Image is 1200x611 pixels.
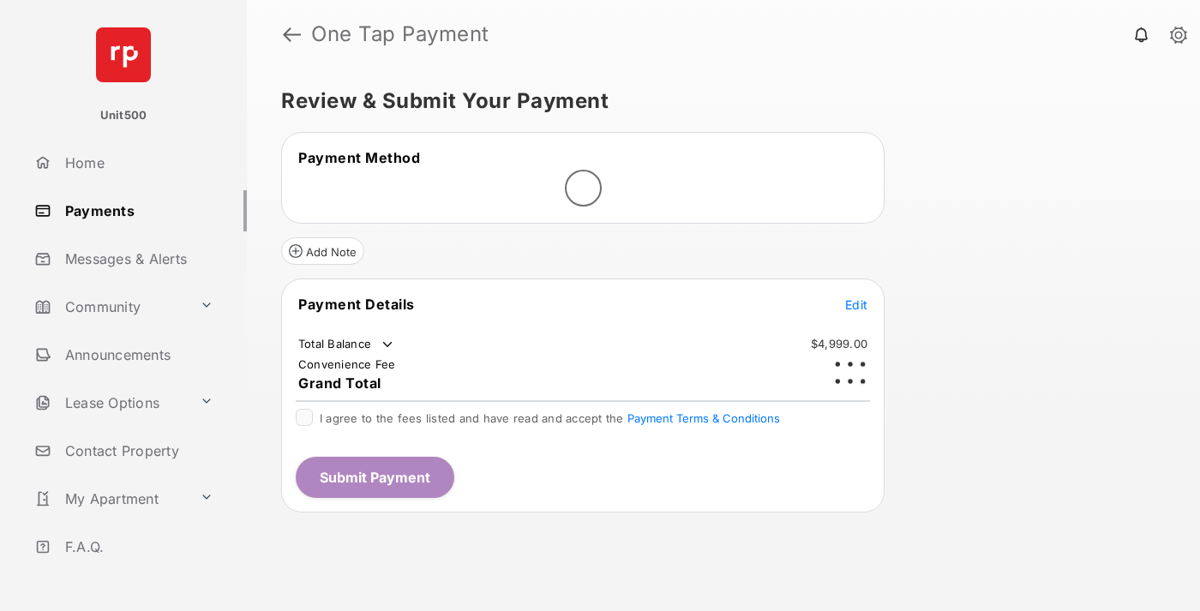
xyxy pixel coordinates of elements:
[845,297,867,312] span: Edit
[27,430,247,471] a: Contact Property
[27,334,247,375] a: Announcements
[320,411,780,425] span: I agree to the fees listed and have read and accept the
[100,107,147,124] p: Unit500
[27,238,247,279] a: Messages & Alerts
[281,91,1152,111] h5: Review & Submit Your Payment
[96,27,151,82] img: svg+xml;base64,PHN2ZyB4bWxucz0iaHR0cDovL3d3dy53My5vcmcvMjAwMC9zdmciIHdpZHRoPSI2NCIgaGVpZ2h0PSI2NC...
[281,237,364,265] button: Add Note
[27,526,247,567] a: F.A.Q.
[296,457,454,498] button: Submit Payment
[845,296,867,313] button: Edit
[298,374,381,392] span: Grand Total
[27,382,193,423] a: Lease Options
[297,336,396,353] td: Total Balance
[298,149,420,166] span: Payment Method
[810,336,868,351] td: $4,999.00
[27,142,247,183] a: Home
[27,286,193,327] a: Community
[298,296,415,313] span: Payment Details
[311,24,489,45] strong: One Tap Payment
[27,478,193,519] a: My Apartment
[627,411,780,425] button: I agree to the fees listed and have read and accept the
[27,190,247,231] a: Payments
[297,356,397,372] td: Convenience Fee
